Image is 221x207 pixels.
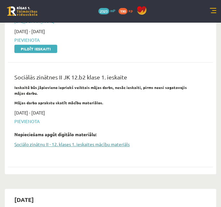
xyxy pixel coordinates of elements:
strong: Ieskaitē būs jāpievieno iepriekš veiktais mājas darbs, nesāc ieskaiti, pirms neesi sagatavojis mā... [14,85,187,96]
div: Sociālās zinātnes II JK 12.b2 klase 1. ieskaite [14,73,197,85]
a: [URL][DOMAIN_NAME] [14,19,54,24]
h2: [DATE] [8,192,40,207]
span: Pievienota [14,37,197,43]
span: 190 [118,8,127,14]
span: [DATE] - [DATE] [14,109,45,116]
strong: Mājas darba aprakstu skatīt mācību materiālos. [14,100,103,105]
span: 2323 [98,8,109,14]
span: mP [110,8,115,13]
a: Sociālo zinātņu II - 12. klases 1. ieskaites mācību materiāls [14,141,197,148]
span: xp [128,8,133,13]
a: 190 xp [118,8,136,13]
a: Rīgas 1. Tālmācības vidusskola [7,6,37,16]
span: Pievienota [14,118,197,125]
div: Nepieciešams apgūt digitālo materiālu: [14,131,197,138]
a: Pildīt ieskaiti [14,45,57,53]
span: [DATE] - [DATE] [14,28,45,35]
